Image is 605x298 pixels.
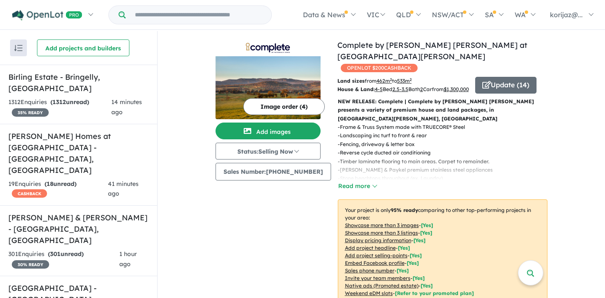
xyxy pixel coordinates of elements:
p: - Reverse cycle ducted air conditioning [338,149,554,157]
h5: [PERSON_NAME] Homes at [GEOGRAPHIC_DATA] - [GEOGRAPHIC_DATA] , [GEOGRAPHIC_DATA] [8,131,149,176]
u: $ 1,300,000 [444,86,469,92]
span: 18 [47,180,53,188]
p: - Landscaping inc turf to front & rear [338,131,554,140]
img: Complete by McDonald Jones at Mount Terry - Albion Park Logo [219,43,317,53]
sup: 2 [390,77,392,82]
p: Bed Bath Car from [337,85,469,94]
a: Complete by McDonald Jones at Mount Terry - Albion Park LogoComplete by McDonald Jones at Mount T... [216,39,321,119]
button: Image order (4) [243,98,325,115]
span: 41 minutes ago [108,180,139,198]
u: Showcase more than 3 listings [345,230,418,236]
span: 1 hour ago [119,250,137,268]
img: Openlot PRO Logo White [12,10,82,21]
u: Add project headline [345,245,396,251]
span: [ Yes ] [410,252,422,259]
span: [ Yes ] [413,275,425,281]
strong: ( unread) [48,250,84,258]
span: [ Yes ] [398,245,410,251]
button: Sales Number:[PHONE_NUMBER] [216,163,331,180]
span: CASHBACK [12,189,47,198]
span: 14 minutes ago [111,98,142,116]
p: - Frame & Truss System made with TRUECORE® Steel [338,123,554,131]
img: Complete by McDonald Jones at Mount Terry - Albion Park [216,56,321,119]
p: - Stone benchtops throughout (ex. Laundry) [338,174,554,183]
span: [ Yes ] [421,222,433,228]
button: Read more [338,181,377,191]
span: [ Yes ] [420,230,432,236]
button: Update (14) [475,77,537,94]
u: Sales phone number [345,267,395,274]
span: korijaz@... [550,10,583,19]
b: Land sizes [337,78,365,84]
span: to [392,78,412,84]
span: [ Yes ] [407,260,419,266]
p: - Timber laminate flooring to main areas. Carpet to remainder. [338,157,554,166]
div: 1312 Enquir ies [8,97,111,118]
u: 462 m [376,78,392,84]
u: 4-5 [375,86,383,92]
b: House & Land: [337,86,375,92]
span: [ Yes ] [397,267,409,274]
div: 19 Enquir ies [8,179,108,199]
b: 95 % ready [391,207,418,213]
p: NEW RELEASE: Complete | Complete by [PERSON_NAME] [PERSON_NAME] presents a variety of premium hou... [338,97,547,123]
span: OPENLOT $ 200 CASHBACK [341,64,418,72]
a: Complete by [PERSON_NAME] [PERSON_NAME] at [GEOGRAPHIC_DATA][PERSON_NAME] [337,40,527,61]
p: - [PERSON_NAME] & Paykel premium stainless steel appliances [338,166,554,174]
img: sort.svg [14,45,23,51]
span: [Refer to your promoted plan] [395,290,474,296]
button: Add projects and builders [37,39,129,56]
span: [ Yes ] [413,237,426,243]
button: Status:Selling Now [216,143,321,159]
h5: [PERSON_NAME] & [PERSON_NAME] - [GEOGRAPHIC_DATA] , [GEOGRAPHIC_DATA] [8,212,149,246]
span: 1312 [53,98,66,106]
strong: ( unread) [45,180,76,188]
u: Invite your team members [345,275,410,281]
u: Embed Facebook profile [345,260,405,266]
span: 30 % READY [12,260,49,269]
button: Add images [216,123,321,139]
span: 35 % READY [12,108,49,117]
input: Try estate name, suburb, builder or developer [127,6,270,24]
u: Add project selling-points [345,252,408,259]
u: Display pricing information [345,237,411,243]
u: Showcase more than 3 images [345,222,419,228]
u: 533 m [397,78,412,84]
u: Weekend eDM slots [345,290,393,296]
p: - Fencing, driveway & letter box [338,140,554,149]
h5: Birling Estate - Bringelly , [GEOGRAPHIC_DATA] [8,71,149,94]
strong: ( unread) [50,98,89,106]
u: 2.5-3.5 [392,86,408,92]
u: 2 [420,86,423,92]
p: from [337,77,469,85]
div: 301 Enquir ies [8,249,119,269]
sup: 2 [410,77,412,82]
span: 301 [50,250,60,258]
u: Native ads (Promoted estate) [345,282,418,289]
span: [Yes] [421,282,433,289]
